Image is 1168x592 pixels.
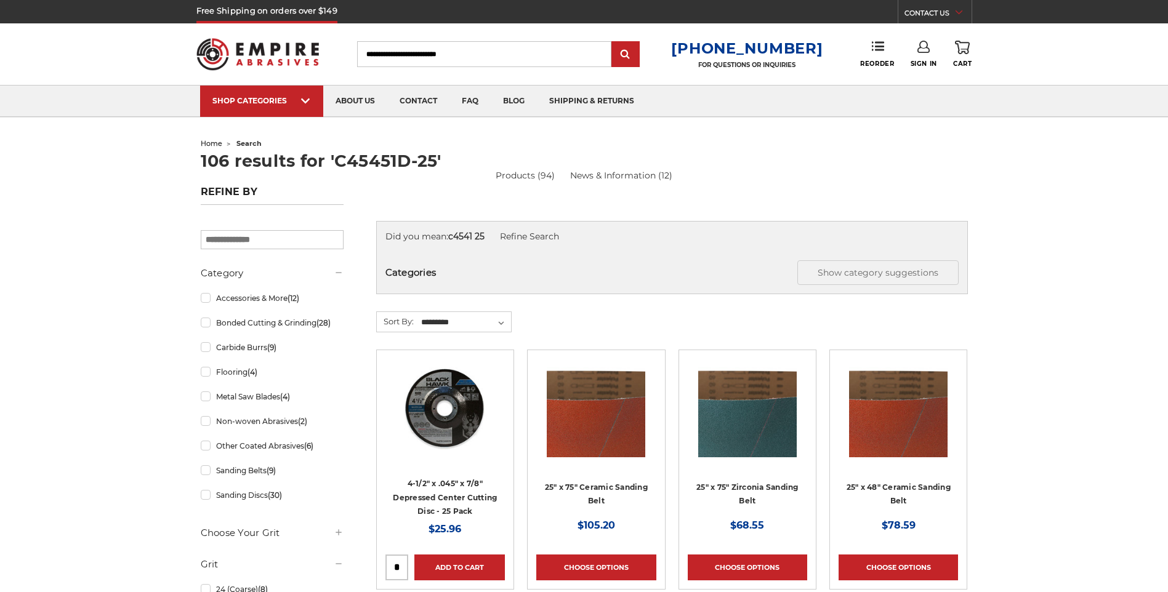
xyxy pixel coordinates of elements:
a: Non-woven Abrasives(2) [201,410,344,432]
button: Show category suggestions [797,260,959,285]
img: 4-1/2" x 3/64" x 7/8" Depressed Center Type 27 Cut Off Wheel [396,359,494,457]
a: Choose Options [839,554,958,580]
a: Add to Cart [414,554,505,580]
a: home [201,139,222,148]
span: Sign In [911,60,937,68]
h5: Categories [385,260,959,285]
input: Submit [613,42,638,67]
a: contact [387,86,449,117]
span: Cart [953,60,972,68]
span: $68.55 [730,519,764,531]
a: Other Coated Abrasives(6) [201,435,344,457]
p: FOR QUESTIONS OR INQUIRIES [671,61,823,69]
img: 25" x 75" Zirconia Sanding Belt [698,359,797,457]
span: (4) [248,367,257,377]
select: Sort By: [419,313,511,332]
a: 25" x 48" Ceramic Sanding Belt [839,359,958,478]
a: blog [491,86,537,117]
a: Choose Options [688,554,807,580]
a: News & Information (12) [570,169,672,182]
a: 25" x 75" Ceramic Sanding Belt [545,482,648,506]
a: Refine Search [500,231,559,242]
h5: Grit [201,557,344,572]
h5: Category [201,266,344,281]
span: (2) [298,417,307,426]
a: 4-1/2" x 3/64" x 7/8" Depressed Center Type 27 Cut Off Wheel [385,359,505,478]
span: (12) [288,294,299,303]
a: Sanding Belts(9) [201,460,344,481]
span: Reorder [860,60,894,68]
span: $105.20 [578,519,615,531]
a: about us [323,86,387,117]
a: [PHONE_NUMBER] [671,39,823,57]
span: $78.59 [882,519,916,531]
a: 4-1/2" x .045" x 7/8" Depressed Center Cutting Disc - 25 Pack [393,479,497,516]
span: $25.96 [429,523,461,535]
a: Sanding Discs(30) [201,484,344,506]
div: Did you mean: [385,230,959,243]
a: Bonded Cutting & Grinding(28) [201,312,344,334]
a: Cart [953,41,972,68]
a: 25" x 48" Ceramic Sanding Belt [847,482,951,506]
h5: Choose Your Grit [201,526,344,540]
h1: 106 results for 'C45451D-25' [201,153,968,169]
span: (4) [280,392,290,401]
a: 25" x 75" Zirconia Sanding Belt [688,359,807,478]
label: Sort By: [377,312,414,330]
span: (9) [267,343,276,352]
span: (30) [268,490,282,500]
a: Products (94) [496,169,555,182]
a: faq [449,86,491,117]
a: Carbide Burrs(9) [201,337,344,358]
a: CONTACT US [904,6,972,23]
span: (9) [267,466,276,475]
a: Flooring(4) [201,361,344,383]
strong: c4541 25 [448,231,485,242]
a: Reorder [860,41,894,67]
span: search [236,139,262,148]
div: SHOP CATEGORIES [212,96,311,105]
span: (28) [316,318,331,327]
img: 25" x 75" Ceramic Sanding Belt [547,359,645,457]
a: Metal Saw Blades(4) [201,386,344,407]
a: Accessories & More(12) [201,287,344,309]
a: 25" x 75" Zirconia Sanding Belt [696,482,799,506]
a: 25" x 75" Ceramic Sanding Belt [536,359,656,478]
span: (6) [304,441,313,450]
img: Empire Abrasives [196,30,320,78]
a: shipping & returns [537,86,646,117]
a: Choose Options [536,554,656,580]
img: 25" x 48" Ceramic Sanding Belt [849,359,948,457]
h5: Refine by [201,186,344,205]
